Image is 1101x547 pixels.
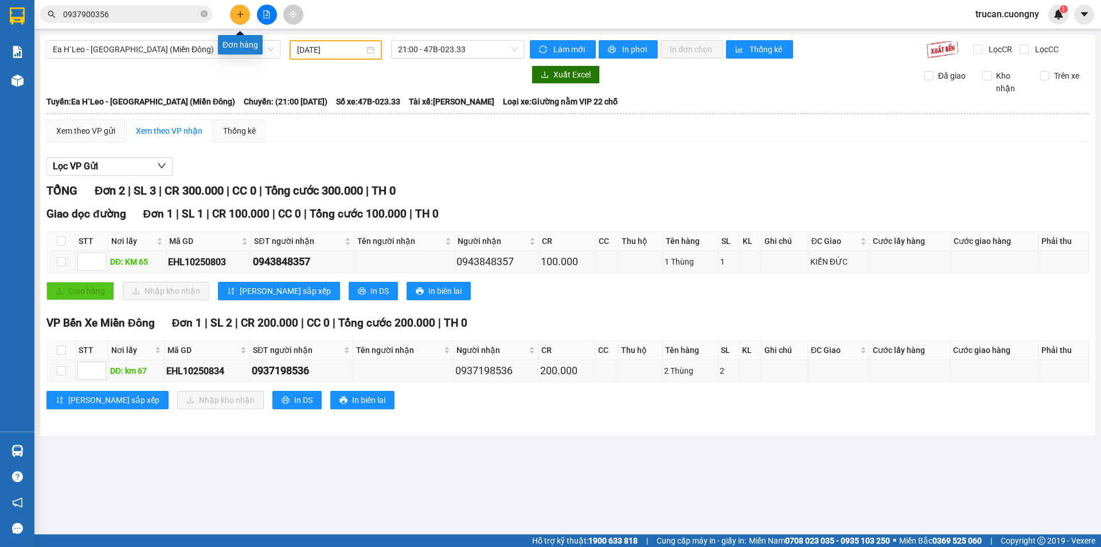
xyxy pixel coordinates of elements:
[372,184,396,197] span: TH 0
[201,9,208,20] span: close-circle
[297,44,364,56] input: 11/10/2025
[599,40,658,59] button: printerIn phơi
[540,363,593,379] div: 200.000
[456,344,526,356] span: Người nhận
[218,282,340,300] button: sort-ascending[PERSON_NAME] sắp xếp
[811,235,858,247] span: ĐC Giao
[719,232,740,251] th: SL
[240,285,331,297] span: [PERSON_NAME] sắp xếp
[1074,5,1094,25] button: caret-down
[1049,69,1084,82] span: Trên xe
[810,255,868,268] div: KIẾN ĐỨC
[95,184,125,197] span: Đơn 2
[227,287,235,296] span: sort-ascending
[182,207,204,220] span: SL 1
[503,95,618,108] span: Loại xe: Giường nằm VIP 22 chỗ
[407,282,471,300] button: printerIn biên lai
[358,287,366,296] span: printer
[212,207,270,220] span: CR 100.000
[111,235,154,247] span: Nơi lấy
[169,235,240,247] span: Mã GD
[236,10,244,18] span: plus
[370,285,389,297] span: In DS
[310,207,407,220] span: Tổng cước 100.000
[56,396,64,405] span: sort-ascending
[205,316,208,329] span: |
[336,95,400,108] span: Số xe: 47B-023.33
[218,35,263,55] div: Đơn hàng
[661,40,723,59] button: In đơn chọn
[53,41,274,58] span: Ea H`Leo - Sài Gòn (Miền Đông)
[253,344,341,356] span: SĐT người nhận
[428,285,462,297] span: In biên lai
[12,523,23,534] span: message
[811,344,858,356] span: ĐC Giao
[76,341,108,360] th: STT
[136,125,202,137] div: Xem theo VP nhận
[934,69,970,82] span: Đã giao
[56,125,115,137] div: Xem theo VP gửi
[662,341,718,360] th: Tên hàng
[46,157,173,176] button: Lọc VP Gửi
[46,207,126,220] span: Giao dọc đường
[110,364,162,377] div: DĐ: km 67
[762,341,808,360] th: Ghi chú
[263,10,271,18] span: file-add
[227,184,229,197] span: |
[899,534,982,547] span: Miền Bắc
[177,391,264,409] button: downloadNhập kho nhận
[541,254,594,270] div: 100.000
[1079,9,1090,20] span: caret-down
[870,341,951,360] th: Cước lấy hàng
[123,282,209,300] button: downloadNhập kho nhận
[11,46,24,58] img: solution-icon
[143,207,174,220] span: Đơn 1
[749,43,784,56] span: Thống kê
[398,41,517,58] span: 21:00 - 47B-023.33
[608,45,618,55] span: printer
[1053,9,1064,20] img: icon-new-feature
[282,396,290,405] span: printer
[657,534,746,547] span: Cung cấp máy in - giấy in:
[167,344,238,356] span: Mã GD
[254,235,342,247] span: SĐT người nhận
[595,341,618,360] th: CC
[458,235,527,247] span: Người nhận
[539,232,596,251] th: CR
[444,316,467,329] span: TH 0
[46,391,169,409] button: sort-ascending[PERSON_NAME] sắp xếp
[235,316,238,329] span: |
[176,207,179,220] span: |
[46,184,77,197] span: TỔNG
[456,254,537,270] div: 0943848357
[165,184,224,197] span: CR 300.000
[253,254,352,270] div: 0943848357
[63,8,198,21] input: Tìm tên, số ĐT hoặc mã đơn
[356,344,442,356] span: Tên người nhận
[532,65,600,84] button: downloadXuất Excel
[210,316,232,329] span: SL 2
[532,534,638,547] span: Hỗ trợ kỹ thuật:
[541,71,549,80] span: download
[11,75,24,87] img: warehouse-icon
[294,394,313,406] span: In DS
[665,255,716,268] div: 1 Thùng
[166,251,252,273] td: EHL10250803
[272,207,275,220] span: |
[301,316,304,329] span: |
[409,207,412,220] span: |
[223,125,256,137] div: Thống kê
[134,184,156,197] span: SL 3
[926,40,959,59] img: 9k=
[762,232,808,251] th: Ghi chú
[932,536,982,545] strong: 0369 525 060
[110,255,164,268] div: DĐ: KM 65
[241,316,298,329] span: CR 200.000
[159,184,162,197] span: |
[307,316,330,329] span: CC 0
[455,363,536,379] div: 0937198536
[1060,5,1068,13] sup: 1
[68,394,159,406] span: [PERSON_NAME] sắp xếp
[10,7,25,25] img: logo-vxr
[166,364,248,378] div: EHL10250834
